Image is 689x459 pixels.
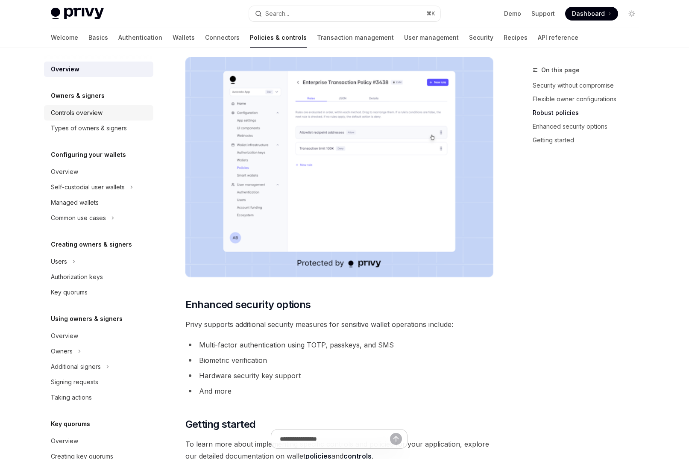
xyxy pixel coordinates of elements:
[533,133,645,147] a: Getting started
[51,272,103,282] div: Authorization keys
[185,339,493,351] li: Multi-factor authentication using TOTP, passkeys, and SMS
[44,195,153,210] a: Managed wallets
[44,269,153,285] a: Authorization keys
[265,9,289,19] div: Search...
[51,419,90,429] h5: Key quorums
[44,433,153,449] a: Overview
[88,27,108,48] a: Basics
[51,331,78,341] div: Overview
[538,27,578,48] a: API reference
[280,430,390,448] input: Ask a question...
[185,385,493,397] li: And more
[541,65,580,75] span: On this page
[51,436,78,446] div: Overview
[185,318,493,330] span: Privy supports additional security measures for sensitive wallet operations include:
[185,354,493,366] li: Biometric verification
[51,362,101,372] div: Additional signers
[51,287,88,297] div: Key quorums
[44,210,153,226] button: Common use cases
[185,418,256,431] span: Getting started
[51,392,92,403] div: Taking actions
[44,105,153,121] a: Controls overview
[44,285,153,300] a: Key quorums
[531,9,555,18] a: Support
[404,27,459,48] a: User management
[390,433,402,445] button: Send message
[44,254,153,269] button: Users
[625,7,639,21] button: Toggle dark mode
[51,197,99,208] div: Managed wallets
[44,359,153,374] button: Additional signers
[51,123,127,133] div: Types of owners & signers
[185,298,311,312] span: Enhanced security options
[44,121,153,136] a: Types of owners & signers
[51,377,98,387] div: Signing requests
[173,27,195,48] a: Wallets
[533,106,645,120] a: Robust policies
[504,9,521,18] a: Demo
[565,7,618,21] a: Dashboard
[51,314,123,324] h5: Using owners & signers
[44,374,153,390] a: Signing requests
[469,27,493,48] a: Security
[118,27,162,48] a: Authentication
[51,150,126,160] h5: Configuring your wallets
[250,27,307,48] a: Policies & controls
[51,64,79,74] div: Overview
[185,370,493,382] li: Hardware security key support
[426,10,435,17] span: ⌘ K
[51,108,103,118] div: Controls overview
[44,62,153,77] a: Overview
[51,182,125,192] div: Self-custodial user wallets
[44,328,153,344] a: Overview
[51,167,78,177] div: Overview
[205,27,240,48] a: Connectors
[533,92,645,106] a: Flexible owner configurations
[51,239,132,250] h5: Creating owners & signers
[44,164,153,179] a: Overview
[572,9,605,18] span: Dashboard
[533,79,645,92] a: Security without compromise
[44,344,153,359] button: Owners
[51,256,67,267] div: Users
[504,27,528,48] a: Recipes
[51,213,106,223] div: Common use cases
[51,27,78,48] a: Welcome
[317,27,394,48] a: Transaction management
[44,179,153,195] button: Self-custodial user wallets
[185,57,493,277] img: images/Policies.png
[533,120,645,133] a: Enhanced security options
[51,8,104,20] img: light logo
[44,390,153,405] a: Taking actions
[51,91,105,101] h5: Owners & signers
[249,6,440,21] button: Search...⌘K
[51,346,73,356] div: Owners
